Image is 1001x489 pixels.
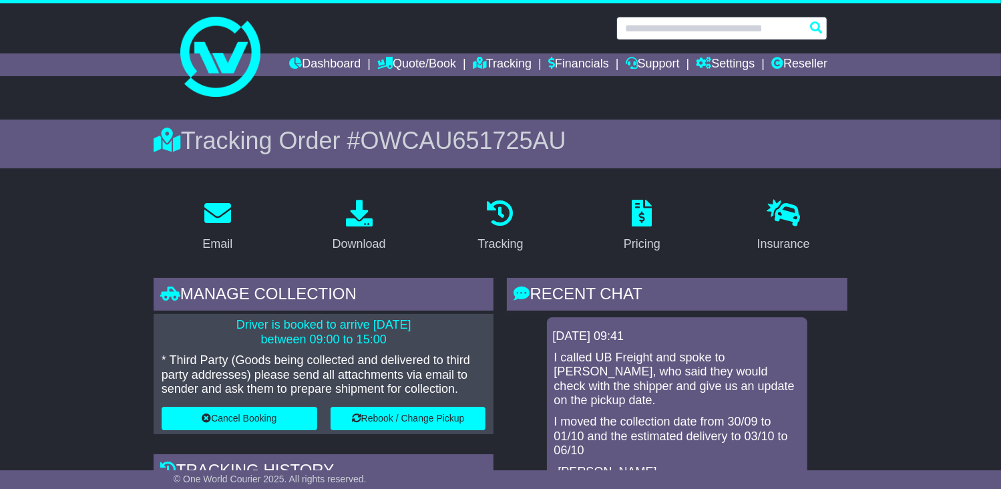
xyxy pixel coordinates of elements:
[507,278,847,314] div: RECENT CHAT
[202,235,232,253] div: Email
[333,235,386,253] div: Download
[154,278,494,314] div: Manage collection
[154,126,847,155] div: Tracking Order #
[162,318,486,347] p: Driver is booked to arrive [DATE] between 09:00 to 15:00
[162,353,486,397] p: * Third Party (Goods being collected and delivered to third party addresses) please send all atta...
[162,407,317,430] button: Cancel Booking
[554,351,801,408] p: I called UB Freight and spoke to [PERSON_NAME], who said they would check with the shipper and gi...
[194,195,241,258] a: Email
[554,465,801,480] p: -[PERSON_NAME]
[624,235,660,253] div: Pricing
[331,407,486,430] button: Rebook / Change Pickup
[615,195,669,258] a: Pricing
[473,53,532,76] a: Tracking
[477,235,523,253] div: Tracking
[696,53,755,76] a: Settings
[548,53,609,76] a: Financials
[377,53,456,76] a: Quote/Book
[757,235,810,253] div: Insurance
[324,195,395,258] a: Download
[554,415,801,458] p: I moved the collection date from 30/09 to 01/10 and the estimated delivery to 03/10 to 06/10
[749,195,819,258] a: Insurance
[174,474,367,484] span: © One World Courier 2025. All rights reserved.
[289,53,361,76] a: Dashboard
[469,195,532,258] a: Tracking
[771,53,827,76] a: Reseller
[552,329,802,344] div: [DATE] 09:41
[626,53,680,76] a: Support
[361,127,566,154] span: OWCAU651725AU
